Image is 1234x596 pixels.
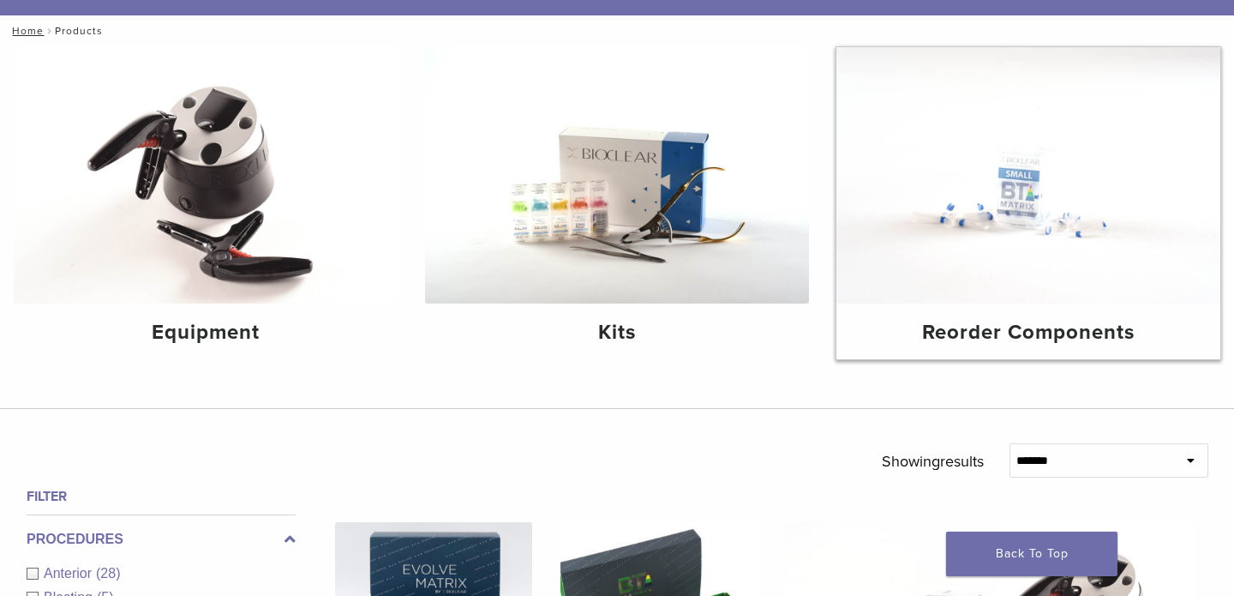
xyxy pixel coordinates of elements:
[44,566,96,581] span: Anterior
[850,317,1207,348] h4: Reorder Components
[14,47,398,359] a: Equipment
[425,47,809,304] img: Kits
[836,47,1220,359] a: Reorder Components
[836,47,1220,304] img: Reorder Components
[439,317,795,348] h4: Kits
[27,529,296,550] label: Procedures
[425,47,809,359] a: Kits
[14,47,398,304] img: Equipment
[882,443,984,479] p: Showing results
[7,25,44,37] a: Home
[27,317,384,348] h4: Equipment
[96,566,120,581] span: (28)
[946,532,1117,576] a: Back To Top
[27,486,296,507] h4: Filter
[44,27,55,35] span: /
